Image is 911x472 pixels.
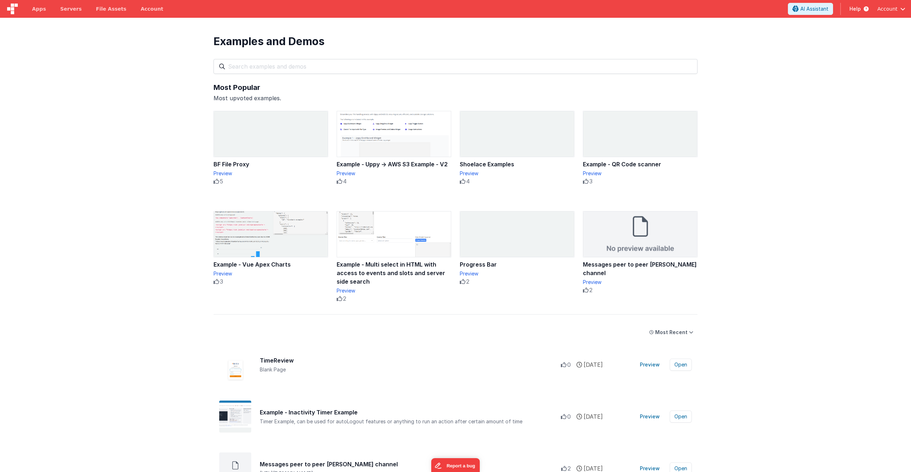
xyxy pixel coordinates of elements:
[96,5,127,12] span: File Assets
[337,287,451,294] div: Preview
[214,170,328,177] div: Preview
[583,279,697,286] div: Preview
[645,326,697,339] button: Most Recent
[343,177,347,186] span: 4
[260,418,561,425] div: Timer Example, can be used for autoLogout features or anything to run an action after certain amo...
[260,408,561,417] div: Example - Inactivity Timer Example
[260,356,561,365] div: TimeReview
[260,366,561,373] div: Blank Page
[567,412,571,421] span: 0
[214,270,328,277] div: Preview
[466,277,469,286] span: 2
[583,170,697,177] div: Preview
[337,170,451,177] div: Preview
[220,177,223,186] span: 5
[636,411,664,422] button: Preview
[589,177,593,186] span: 3
[655,329,688,336] div: Most Recent
[460,260,574,269] div: Progress Bar
[337,160,451,168] div: Example - Uppy → AWS S3 Example - V2
[583,260,697,277] div: Messages peer to peer [PERSON_NAME] channel
[460,160,574,168] div: Shoelace Examples
[214,82,697,92] div: Most Popular
[220,277,223,286] span: 3
[670,411,692,423] button: Open
[32,5,46,12] span: Apps
[214,94,697,102] div: Most upvoted examples.
[260,460,561,468] div: Messages peer to peer [PERSON_NAME] channel
[214,260,328,269] div: Example - Vue Apex Charts
[589,286,593,294] span: 2
[214,59,697,74] input: Search examples and demos
[849,5,861,12] span: Help
[460,170,574,177] div: Preview
[460,270,574,277] div: Preview
[877,5,905,12] button: Account
[214,160,328,168] div: BF File Proxy
[583,160,697,168] div: Example - QR Code scanner
[800,5,828,12] span: AI Assistant
[214,35,697,48] div: Examples and Demos
[343,294,346,303] span: 2
[670,359,692,371] button: Open
[337,260,451,286] div: Example - Multi select in HTML with access to events and slots and server side search
[60,5,81,12] span: Servers
[584,360,603,369] span: [DATE]
[584,412,603,421] span: [DATE]
[466,177,470,186] span: 4
[788,3,833,15] button: AI Assistant
[567,360,571,369] span: 0
[877,5,897,12] span: Account
[636,359,664,370] button: Preview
